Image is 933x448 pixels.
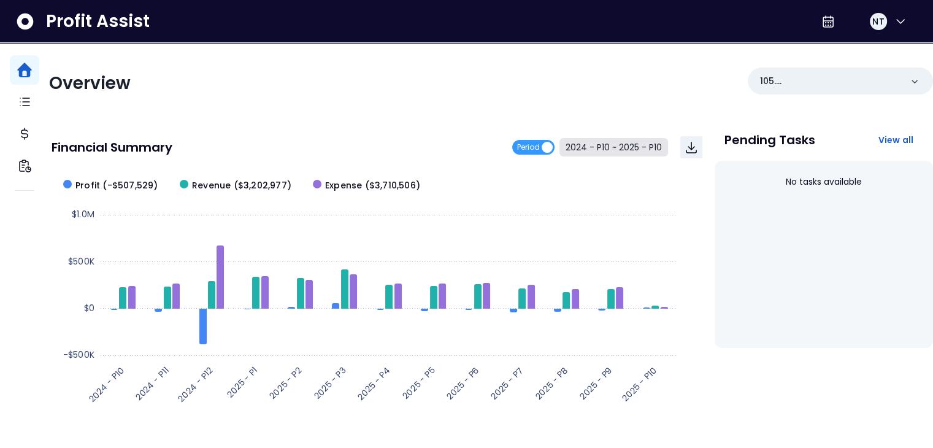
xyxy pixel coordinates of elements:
p: Financial Summary [52,141,172,153]
text: 2025 - P8 [532,364,570,402]
text: 2025 - P1 [224,364,260,400]
span: Profit (-$507,529) [75,179,158,192]
text: 2024 - P12 [175,364,216,404]
span: Profit Assist [46,10,150,33]
button: View all [868,129,923,151]
p: 105. UTC([GEOGRAPHIC_DATA]) [760,75,901,88]
text: 2025 - P10 [620,364,659,404]
text: 2025 - P6 [443,364,482,402]
text: $1.0M [72,208,94,220]
text: 2025 - P2 [267,364,304,401]
span: Overview [49,71,131,95]
text: 2024 - P10 [86,364,127,404]
span: Period [517,140,540,155]
text: $0 [84,302,94,314]
text: 2025 - P3 [311,364,348,401]
button: 2024 - P10 ~ 2025 - P10 [559,138,668,156]
span: View all [878,134,913,146]
text: 2025 - P4 [355,364,393,403]
div: No tasks available [724,166,923,198]
p: Pending Tasks [724,134,815,146]
text: 2024 - P11 [132,364,171,403]
span: Revenue ($3,202,977) [192,179,291,192]
text: 2025 - P7 [488,364,526,402]
button: Download [680,136,702,158]
text: -$500K [63,349,94,361]
span: NT [872,15,884,28]
text: $500K [68,255,94,268]
text: 2025 - P5 [400,364,437,401]
span: Expense ($3,710,506) [325,179,420,192]
text: 2025 - P9 [577,364,615,402]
